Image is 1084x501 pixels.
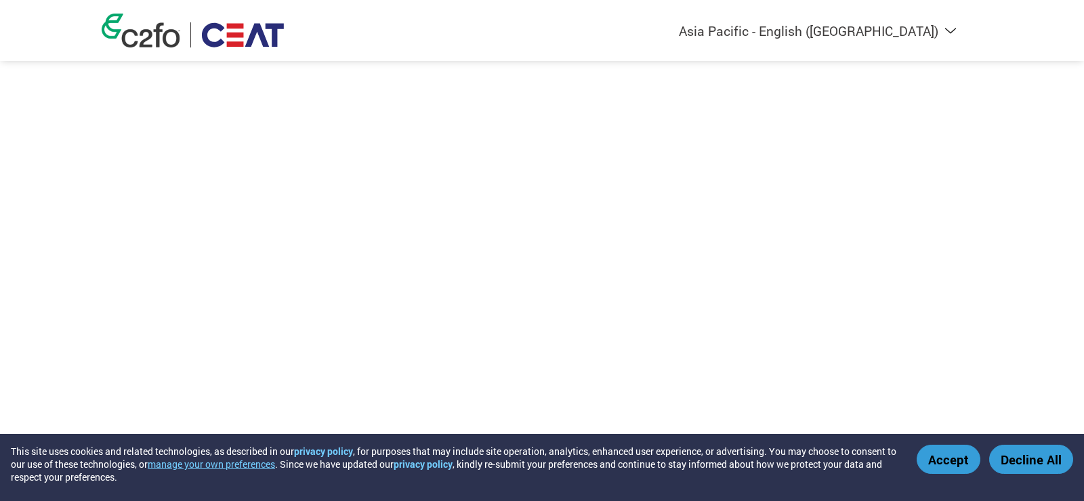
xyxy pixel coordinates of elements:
[989,445,1073,474] button: Decline All
[917,445,980,474] button: Accept
[102,14,180,47] img: c2fo logo
[394,458,453,470] a: privacy policy
[11,445,897,483] div: This site uses cookies and related technologies, as described in our , for purposes that may incl...
[148,458,275,470] button: manage your own preferences
[201,22,284,47] img: Ceat
[294,445,353,458] a: privacy policy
